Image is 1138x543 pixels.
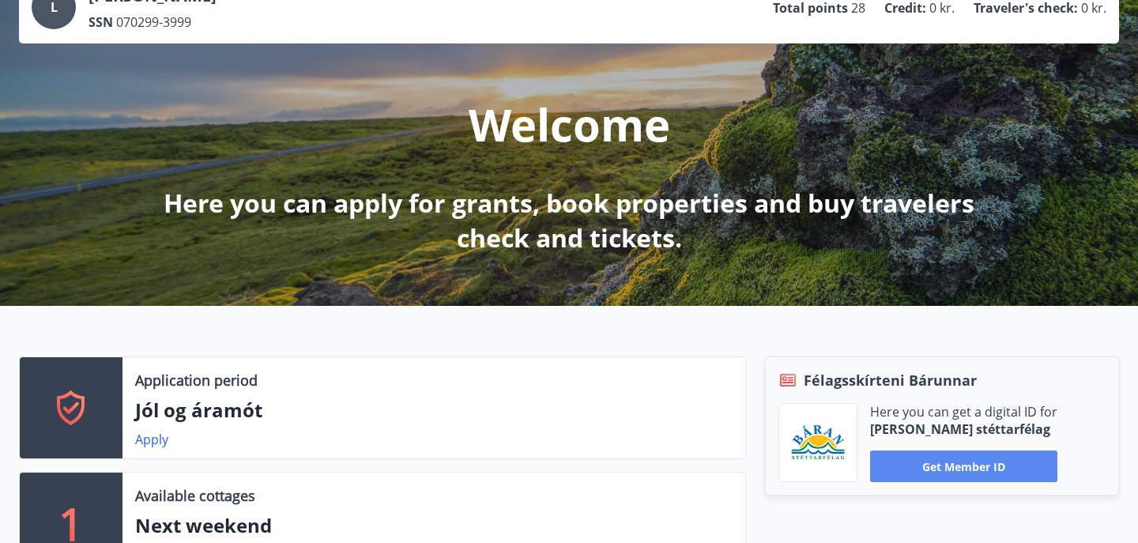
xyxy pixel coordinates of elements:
p: SSN [89,13,113,31]
span: 070299-3999 [116,13,191,31]
p: Jól og áramót [135,397,733,424]
button: Get member ID [870,451,1057,482]
span: Félagsskírteni Bárunnar [804,370,977,390]
p: Here you can get a digital ID for [870,403,1057,420]
p: [PERSON_NAME] stéttarfélag [870,420,1057,438]
p: Welcome [469,94,670,154]
p: Application period [135,370,258,390]
p: Here you can apply for grants, book properties and buy travelers check and tickets. [152,186,986,255]
a: Apply [135,431,168,448]
img: Bz2lGXKH3FXEIQKvoQ8VL0Fr0uCiWgfgA3I6fSs8.png [791,424,845,462]
p: Available cottages [135,485,255,506]
p: Next weekend [135,512,733,539]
